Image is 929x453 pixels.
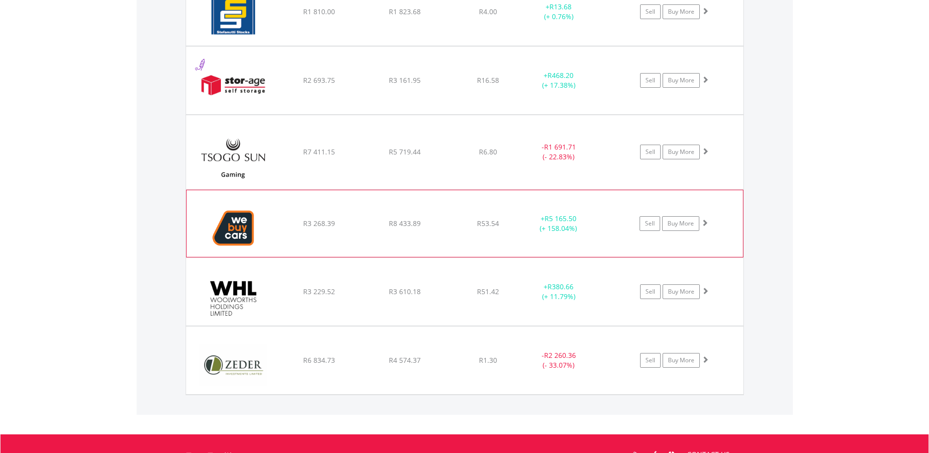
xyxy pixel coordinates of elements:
span: R7 411.15 [303,147,335,156]
span: R1.30 [479,355,497,365]
span: R5 165.50 [545,214,576,223]
div: + (+ 158.04%) [522,214,595,233]
a: Buy More [663,353,700,368]
span: R6 834.73 [303,355,335,365]
span: R5 719.44 [389,147,421,156]
a: Buy More [663,4,700,19]
span: R1 810.00 [303,7,335,16]
span: R16.58 [477,75,499,85]
span: R3 161.95 [389,75,421,85]
span: R13.68 [549,2,572,11]
span: R380.66 [548,282,573,291]
a: Buy More [662,216,699,231]
span: R1 691.71 [544,142,576,151]
a: Sell [640,284,661,299]
img: EQU.ZA.SSS.png [191,59,275,112]
div: - (- 33.07%) [522,351,596,370]
span: R51.42 [477,287,499,296]
span: R3 229.52 [303,287,335,296]
a: Sell [640,145,661,159]
span: R1 823.68 [389,7,421,16]
img: EQU.ZA.ZED.png [191,339,275,392]
span: R8 433.89 [389,219,421,228]
span: R53.54 [477,219,499,228]
img: EQU.ZA.WBC.png [191,202,276,254]
div: - (- 22.83%) [522,142,596,162]
span: R4 574.37 [389,355,421,365]
span: R3 268.39 [303,219,335,228]
div: + (+ 17.38%) [522,71,596,90]
span: R468.20 [548,71,573,80]
a: Buy More [663,284,700,299]
img: EQU.ZA.TSG.png [191,127,275,186]
a: Sell [640,216,660,231]
a: Sell [640,4,661,19]
a: Sell [640,73,661,88]
span: R6.80 [479,147,497,156]
span: R4.00 [479,7,497,16]
a: Buy More [663,145,700,159]
a: Buy More [663,73,700,88]
div: + (+ 11.79%) [522,282,596,302]
span: R2 260.36 [544,351,576,360]
a: Sell [640,353,661,368]
span: R2 693.75 [303,75,335,85]
img: EQU.ZA.WHL.png [191,270,275,323]
div: + (+ 0.76%) [522,2,596,22]
span: R3 610.18 [389,287,421,296]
